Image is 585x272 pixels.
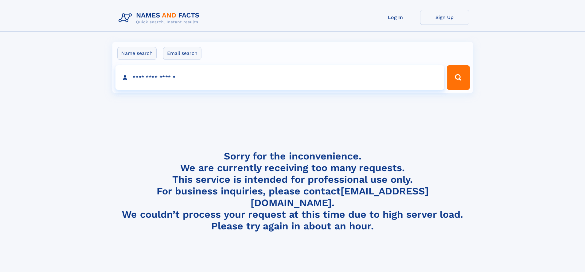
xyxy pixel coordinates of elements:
[371,10,420,25] a: Log In
[251,185,429,209] a: [EMAIL_ADDRESS][DOMAIN_NAME]
[420,10,469,25] a: Sign Up
[115,65,444,90] input: search input
[447,65,470,90] button: Search Button
[163,47,201,60] label: Email search
[116,10,205,26] img: Logo Names and Facts
[116,150,469,232] h4: Sorry for the inconvenience. We are currently receiving too many requests. This service is intend...
[117,47,157,60] label: Name search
